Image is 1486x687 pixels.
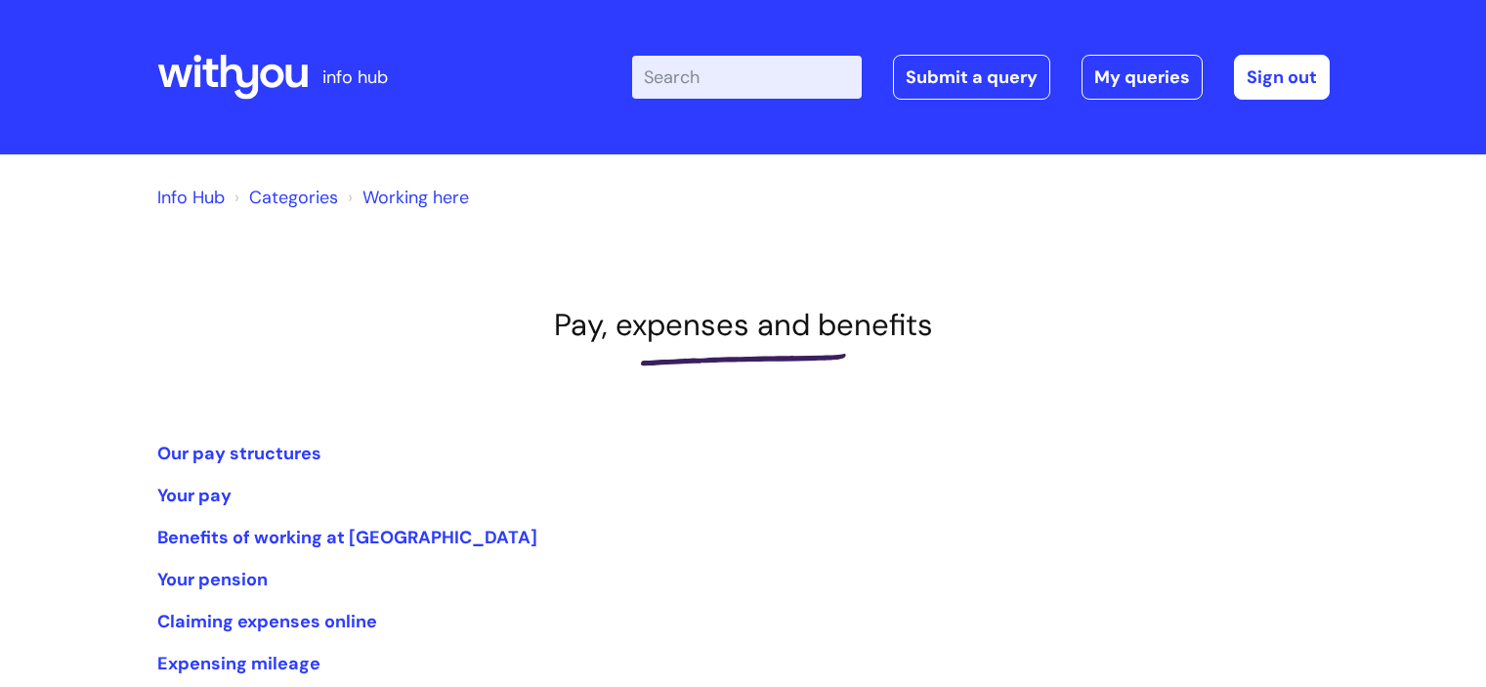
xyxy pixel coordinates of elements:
[893,55,1050,100] a: Submit a query
[157,526,537,549] a: Benefits of working at [GEOGRAPHIC_DATA]
[632,55,1330,100] div: | -
[362,186,469,209] a: Working here
[322,62,388,93] p: info hub
[157,568,268,591] a: Your pension
[157,484,232,507] a: Your pay
[157,186,225,209] a: Info Hub
[1234,55,1330,100] a: Sign out
[157,652,320,675] a: Expensing mileage
[230,182,338,213] li: Solution home
[249,186,338,209] a: Categories
[157,307,1330,343] h1: Pay, expenses and benefits
[157,610,377,633] a: Claiming expenses online
[157,442,321,465] a: Our pay structures
[343,182,469,213] li: Working here
[632,56,862,99] input: Search
[1082,55,1203,100] a: My queries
